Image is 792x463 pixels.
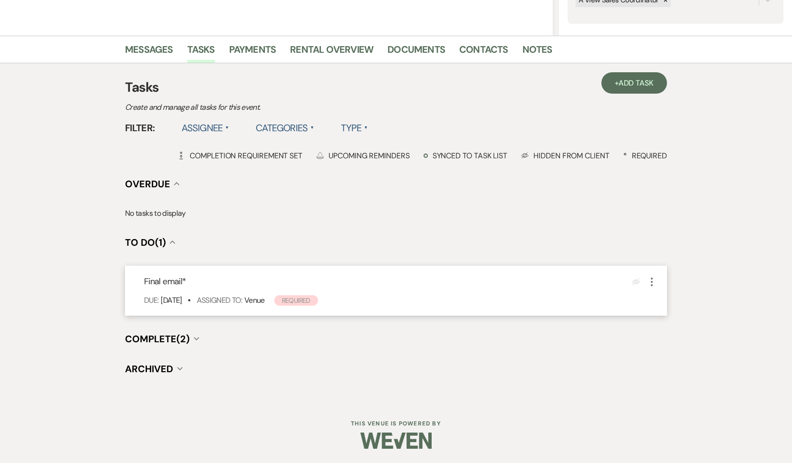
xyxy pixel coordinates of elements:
[144,295,158,305] span: Due:
[125,334,199,344] button: Complete(2)
[256,119,314,136] label: Categories
[623,151,667,161] div: Required
[125,207,667,220] p: No tasks to display
[310,124,314,132] span: ▲
[125,77,667,97] h3: Tasks
[364,124,368,132] span: ▲
[387,42,445,63] a: Documents
[244,295,265,305] span: Venue
[125,42,173,63] a: Messages
[125,238,175,247] button: To Do(1)
[274,295,318,306] span: Required
[341,119,368,136] label: Type
[459,42,508,63] a: Contacts
[177,151,302,161] div: Completion Requirement Set
[125,178,170,190] span: Overdue
[125,363,173,375] span: Archived
[316,151,410,161] div: Upcoming Reminders
[601,72,667,94] a: +Add Task
[125,179,180,189] button: Overdue
[424,151,507,161] div: Synced to task list
[290,42,373,63] a: Rental Overview
[125,121,155,135] span: Filter:
[125,364,183,374] button: Archived
[618,78,654,88] span: Add Task
[225,124,229,132] span: ▲
[125,236,166,249] span: To Do (1)
[125,101,458,114] p: Create and manage all tasks for this event.
[188,295,190,305] b: •
[197,295,242,305] span: Assigned To:
[144,276,186,287] span: Final email *
[360,424,432,457] img: Weven Logo
[187,42,215,63] a: Tasks
[125,333,190,345] span: Complete (2)
[182,119,230,136] label: Assignee
[229,42,276,63] a: Payments
[161,295,182,305] span: [DATE]
[521,151,609,161] div: Hidden from Client
[522,42,552,63] a: Notes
